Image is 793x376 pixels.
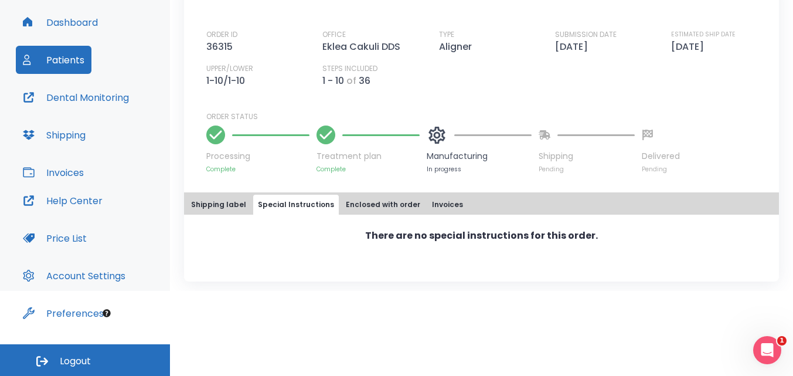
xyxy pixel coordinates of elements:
[186,195,251,215] button: Shipping label
[322,29,346,40] p: OFFICE
[539,150,635,162] p: Shipping
[206,111,771,122] p: ORDER STATUS
[206,40,237,54] p: 36315
[341,195,425,215] button: Enclosed with order
[186,195,777,215] div: tabs
[206,63,253,74] p: UPPER/LOWER
[16,187,110,215] button: Help Center
[60,355,91,368] span: Logout
[101,308,112,319] div: Tooltip anchor
[346,74,356,88] p: of
[16,121,93,149] button: Shipping
[427,150,532,162] p: Manufacturing
[777,336,787,345] span: 1
[539,165,635,174] p: Pending
[439,29,454,40] p: TYPE
[642,150,680,162] p: Delivered
[322,74,344,88] p: 1 - 10
[16,8,105,36] button: Dashboard
[427,165,532,174] p: In progress
[16,224,94,252] button: Price List
[439,40,477,54] p: Aligner
[555,40,593,54] p: [DATE]
[555,29,617,40] p: SUBMISSION DATE
[16,158,91,187] button: Invoices
[316,150,420,162] p: Treatment plan
[206,165,309,174] p: Complete
[316,165,420,174] p: Complete
[322,63,377,74] p: STEPS INCLUDED
[16,83,136,111] button: Dental Monitoring
[427,195,468,215] button: Invoices
[16,262,132,290] button: Account Settings
[671,40,709,54] p: [DATE]
[16,46,91,74] button: Patients
[753,336,781,364] iframe: Intercom live chat
[206,74,250,88] p: 1-10/1-10
[359,74,370,88] p: 36
[642,165,680,174] p: Pending
[253,195,339,215] button: Special Instructions
[365,229,598,243] p: There are no special instructions for this order.
[16,299,111,327] button: Preferences
[322,40,405,54] p: Eklea Cakuli DDS
[206,29,237,40] p: ORDER ID
[671,29,736,40] p: ESTIMATED SHIP DATE
[206,150,309,162] p: Processing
